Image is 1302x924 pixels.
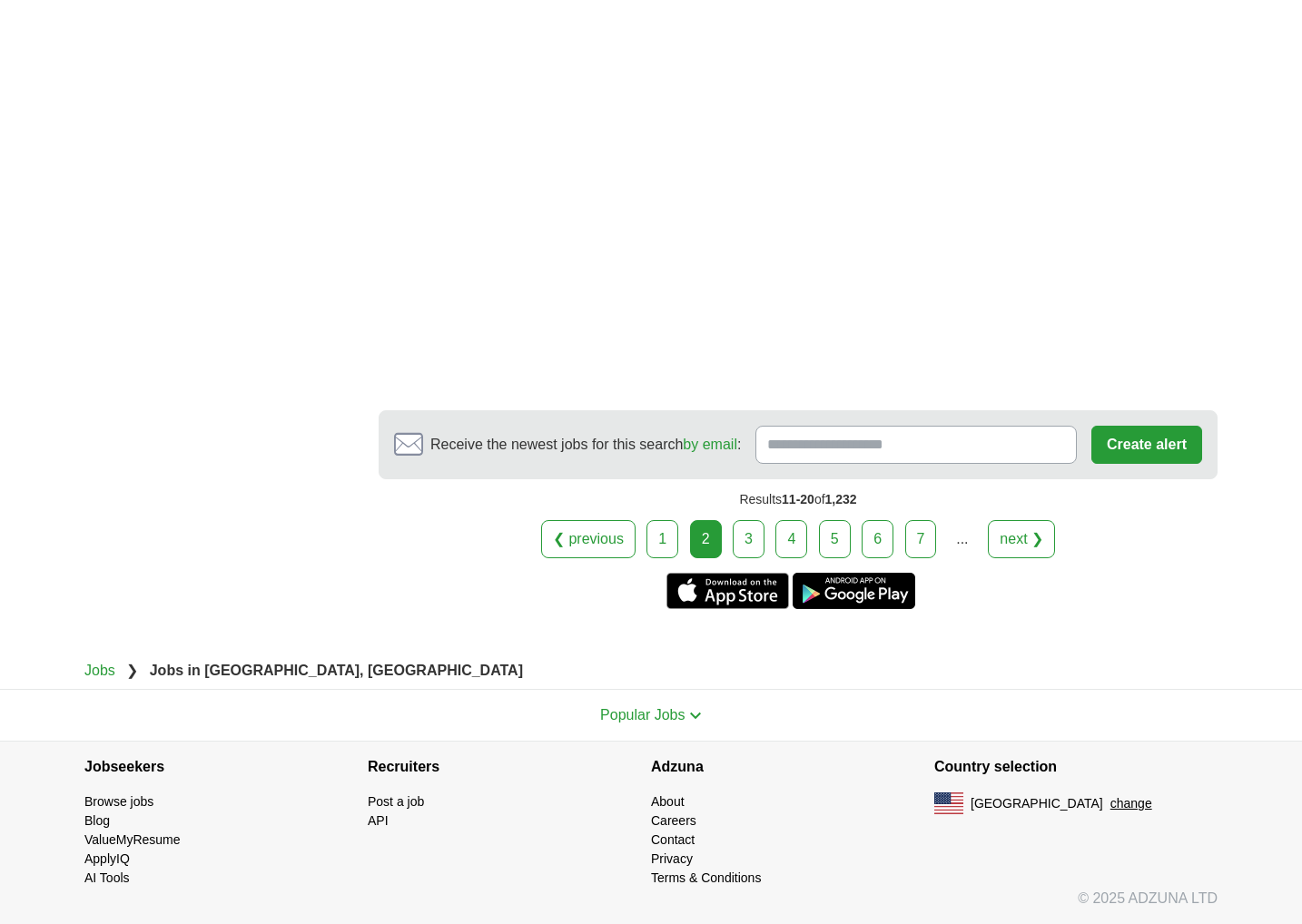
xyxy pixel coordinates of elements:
a: 6 [862,520,893,558]
a: ValueMyResume [84,832,181,847]
div: 2 [690,520,722,558]
span: 1,232 [825,492,857,506]
a: AI Tools [84,870,130,885]
img: US flag [934,792,963,814]
button: Create alert [1091,426,1202,464]
a: 4 [775,520,807,558]
a: by email [683,437,737,452]
div: © 2025 ADZUNA LTD [70,888,1232,924]
a: Jobs [84,663,115,678]
a: Careers [651,813,696,828]
a: Contact [651,832,695,847]
a: 7 [905,520,937,558]
a: next ❯ [988,520,1055,558]
strong: Jobs in [GEOGRAPHIC_DATA], [GEOGRAPHIC_DATA] [150,663,523,678]
a: Get the iPhone app [666,573,789,609]
span: 11-20 [782,492,814,506]
a: 3 [733,520,764,558]
a: 1 [646,520,678,558]
button: change [1110,794,1152,813]
a: ❮ previous [541,520,636,558]
a: 5 [819,520,851,558]
a: Blog [84,813,110,828]
a: Post a job [368,794,424,809]
a: Browse jobs [84,794,153,809]
a: Terms & Conditions [651,870,761,885]
h4: Country selection [934,742,1218,792]
div: ... [944,521,981,557]
span: Receive the newest jobs for this search : [430,434,741,456]
span: ❯ [126,663,138,678]
a: API [368,813,389,828]
span: [GEOGRAPHIC_DATA] [971,794,1103,813]
img: toggle icon [689,712,702,720]
div: Results of [379,479,1218,520]
span: Popular Jobs [600,707,685,722]
a: Get the Android app [793,573,915,609]
a: About [651,794,685,809]
a: ApplyIQ [84,851,130,866]
a: Privacy [651,851,693,866]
